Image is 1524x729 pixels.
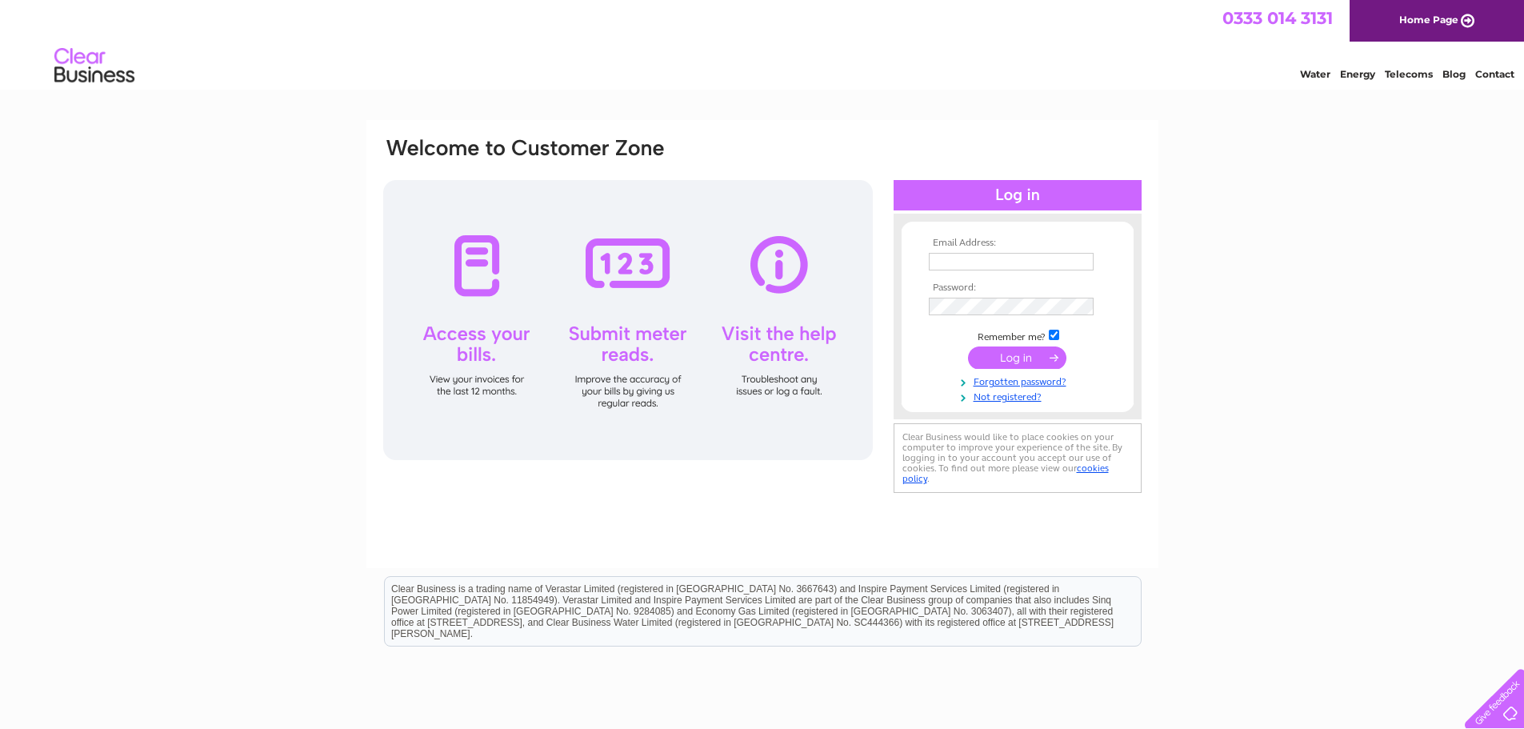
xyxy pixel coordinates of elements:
a: Telecoms [1385,68,1433,80]
div: Clear Business is a trading name of Verastar Limited (registered in [GEOGRAPHIC_DATA] No. 3667643... [385,9,1141,78]
a: Water [1300,68,1330,80]
th: Email Address: [925,238,1110,249]
th: Password: [925,282,1110,294]
a: cookies policy [902,463,1109,484]
a: Contact [1475,68,1514,80]
a: Blog [1442,68,1466,80]
a: 0333 014 3131 [1222,8,1333,28]
input: Submit [968,346,1066,369]
img: logo.png [54,42,135,90]
div: Clear Business would like to place cookies on your computer to improve your experience of the sit... [894,423,1142,493]
a: Forgotten password? [929,373,1110,388]
a: Energy [1340,68,1375,80]
td: Remember me? [925,327,1110,343]
a: Not registered? [929,388,1110,403]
